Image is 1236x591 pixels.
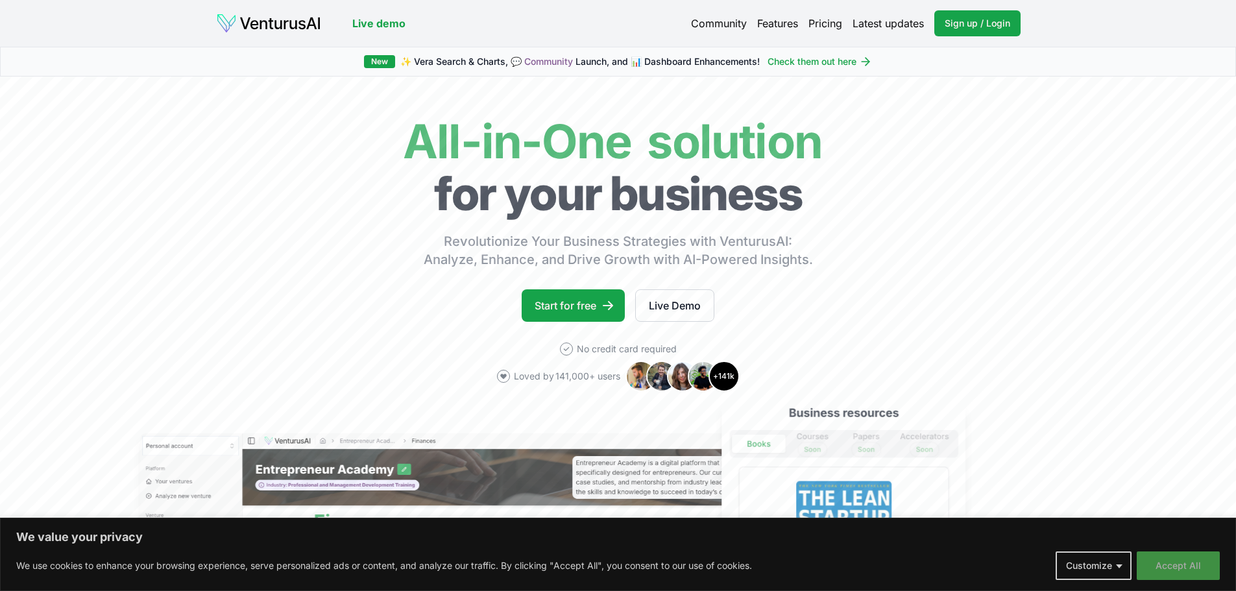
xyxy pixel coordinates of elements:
[945,17,1010,30] span: Sign up / Login
[768,55,872,68] a: Check them out here
[688,361,719,392] img: Avatar 4
[16,558,752,573] p: We use cookies to enhance your browsing experience, serve personalized ads or content, and analyz...
[16,529,1220,545] p: We value your privacy
[691,16,747,31] a: Community
[667,361,698,392] img: Avatar 3
[635,289,714,322] a: Live Demo
[216,13,321,34] img: logo
[364,55,395,68] div: New
[352,16,406,31] a: Live demo
[1056,551,1132,580] button: Customize
[808,16,842,31] a: Pricing
[524,56,573,67] a: Community
[646,361,677,392] img: Avatar 2
[400,55,760,68] span: ✨ Vera Search & Charts, 💬 Launch, and 📊 Dashboard Enhancements!
[625,361,657,392] img: Avatar 1
[522,289,625,322] a: Start for free
[853,16,924,31] a: Latest updates
[757,16,798,31] a: Features
[934,10,1021,36] a: Sign up / Login
[1137,551,1220,580] button: Accept All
